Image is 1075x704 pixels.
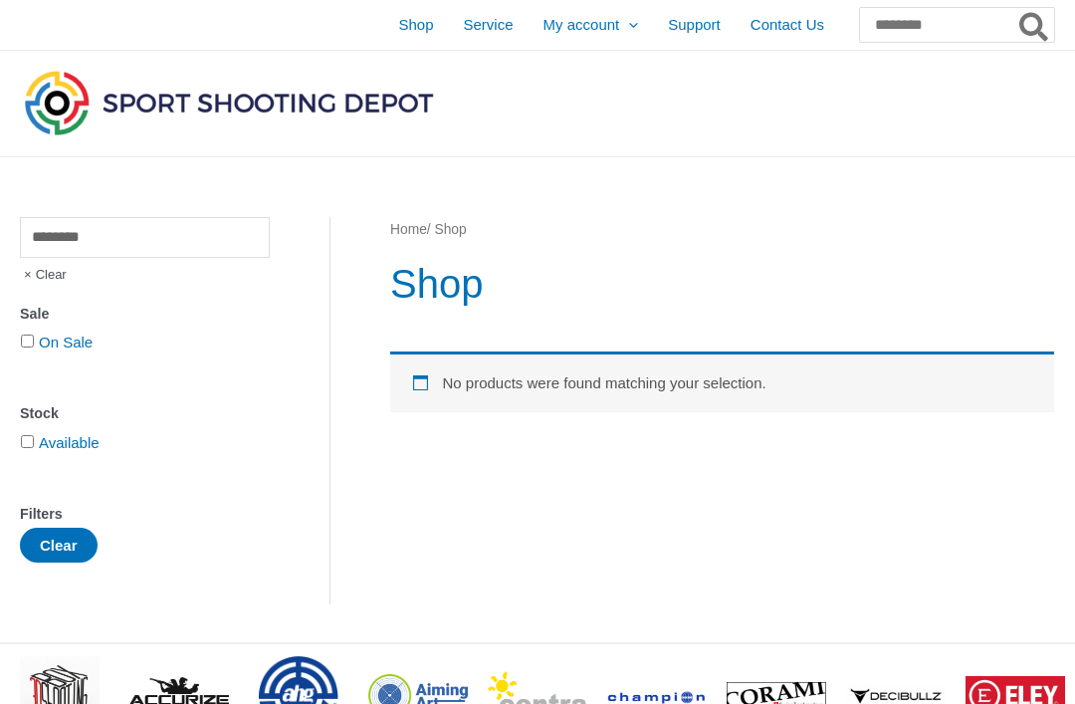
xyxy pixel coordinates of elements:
[20,300,270,329] div: Sale
[39,434,100,451] a: Available
[21,335,34,348] input: On Sale
[20,528,98,563] button: Clear
[20,500,270,529] div: Filters
[20,399,270,428] div: Stock
[390,256,1054,312] h1: Shop
[1015,8,1054,42] button: Search
[39,334,93,351] a: On Sale
[21,435,34,448] input: Available
[390,217,1054,243] nav: Breadcrumb
[390,222,427,237] a: Home
[20,258,67,292] span: Clear
[20,66,438,139] img: Sport Shooting Depot
[390,352,1054,412] div: No products were found matching your selection.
